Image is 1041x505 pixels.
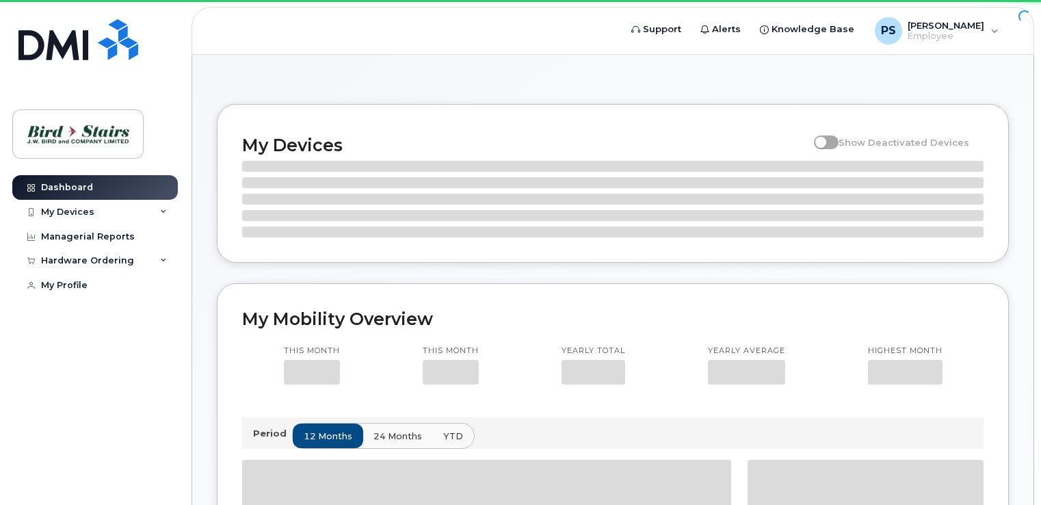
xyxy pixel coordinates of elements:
[242,309,984,329] h2: My Mobility Overview
[423,346,479,357] p: This month
[708,346,785,357] p: Yearly average
[373,430,422,443] span: 24 months
[868,346,943,357] p: Highest month
[814,129,825,140] input: Show Deactivated Devices
[839,137,969,148] span: Show Deactivated Devices
[242,135,807,155] h2: My Devices
[443,430,463,443] span: YTD
[284,346,340,357] p: This month
[562,346,625,357] p: Yearly total
[253,427,292,440] p: Period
